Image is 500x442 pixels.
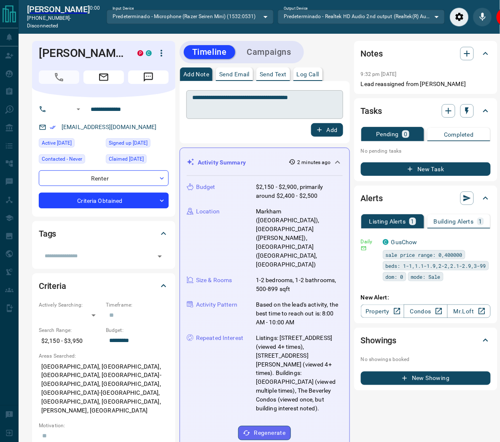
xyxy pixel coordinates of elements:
div: Criteria [39,276,169,296]
a: [EMAIL_ADDRESS][DOMAIN_NAME] [62,124,157,130]
div: Criteria Obtained [39,193,169,208]
div: condos.ca [383,239,389,245]
p: Activity Summary [198,158,246,167]
h2: Alerts [361,191,383,205]
p: Log Call [297,71,319,77]
svg: Email Verified [50,124,56,130]
div: Mon Jul 10 2023 [106,154,169,166]
button: New Task [361,162,491,176]
h1: [PERSON_NAME] [39,46,125,60]
div: Mute [473,8,492,27]
p: Listings: [STREET_ADDRESS] (viewed 4+ times), [STREET_ADDRESS][PERSON_NAME] (viewed 4+ times). Bu... [256,334,343,413]
p: Based on the lead's activity, the best time to reach out is: 8:00 AM - 10:00 AM [256,300,343,327]
div: Tasks [361,101,491,121]
a: Mr.Loft [447,305,491,318]
button: Add [311,123,343,137]
p: No showings booked [361,356,491,363]
div: Notes [361,43,491,64]
div: Predeterminado - Realtek HD Audio 2nd output (Realtek(R) Audio) [278,10,445,24]
p: Send Text [260,71,287,77]
div: Sun Oct 22 2017 [106,138,169,150]
p: 1 [479,218,482,224]
label: Output Device [284,6,308,11]
p: [PHONE_NUMBER] - [27,14,90,30]
p: $2,150 - $2,900, primarily around $2,400 - $2,500 [256,183,343,200]
p: Areas Searched: [39,352,169,360]
span: Email [83,70,124,84]
div: condos.ca [146,50,152,56]
button: Open [73,104,83,114]
span: Call [39,70,79,84]
button: Open [154,251,166,262]
p: New Alert: [361,293,491,302]
p: Timeframe: [106,301,169,309]
label: Input Device [113,6,134,11]
div: property.ca [137,50,143,56]
p: $2,150 - $3,950 [39,334,102,348]
p: Completed [444,132,474,137]
p: Building Alerts [434,218,474,224]
span: Message [128,70,169,84]
h2: Tasks [361,104,382,118]
p: [GEOGRAPHIC_DATA], [GEOGRAPHIC_DATA], [GEOGRAPHIC_DATA], [GEOGRAPHIC_DATA]-[GEOGRAPHIC_DATA], [GE... [39,360,169,418]
p: Repeated Interest [196,334,243,342]
p: Markham ([GEOGRAPHIC_DATA]), [GEOGRAPHIC_DATA] ([PERSON_NAME]), [GEOGRAPHIC_DATA] ([GEOGRAPHIC_DA... [256,207,343,269]
p: Lead reassigned from [PERSON_NAME] [361,80,491,89]
p: 1-2 bedrooms, 1-2 bathrooms, 500-899 sqft [256,276,343,294]
span: Signed up [DATE] [109,139,148,147]
div: Mon Oct 13 2025 [39,138,102,150]
p: Listing Alerts [369,218,406,224]
a: Condos [404,305,447,318]
a: [PERSON_NAME] [27,4,90,14]
span: beds: 1-1,1.1-1.9,2-2,2.1-2.9,3-99 [386,261,486,270]
p: Add Note [183,71,209,77]
a: GusChow [391,239,417,245]
button: New Showing [361,372,491,385]
p: Pending [376,131,399,137]
span: dom: 0 [386,272,403,281]
p: Size & Rooms [196,276,232,285]
p: Location [196,207,220,216]
p: 0:00 [90,4,100,30]
p: No pending tasks [361,145,491,157]
span: Active [DATE] [42,139,72,147]
div: Activity Summary2 minutes ago [187,155,343,170]
span: Contacted - Never [42,155,82,163]
p: Actively Searching: [39,301,102,309]
div: Tags [39,224,169,244]
button: Regenerate [238,426,291,440]
div: Predeterminado - Microphone (Razer Seiren Mini) (1532:0531) [107,10,274,24]
h2: Notes [361,47,383,60]
button: Campaigns [239,45,300,59]
p: 2 minutes ago [297,159,331,166]
div: Showings [361,330,491,350]
button: Timeline [184,45,235,59]
p: Send Email [219,71,250,77]
p: 9:32 pm [DATE] [361,71,397,77]
div: Alerts [361,188,491,208]
div: Audio Settings [450,8,469,27]
span: Claimed [DATE] [109,155,144,163]
p: Budget: [106,326,169,334]
a: Property [361,305,404,318]
span: mode: Sale [411,272,441,281]
p: Daily [361,238,378,245]
p: Motivation: [39,422,169,430]
span: disconnected [27,23,58,29]
svg: Email [361,245,367,251]
p: 0 [404,131,407,137]
h2: Showings [361,334,397,347]
span: sale price range: 0,400000 [386,251,462,259]
h2: Criteria [39,279,66,293]
p: Search Range: [39,326,102,334]
p: Budget [196,183,215,191]
p: Activity Pattern [196,300,237,309]
div: Renter [39,170,169,186]
p: 1 [411,218,414,224]
h2: Tags [39,227,56,240]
